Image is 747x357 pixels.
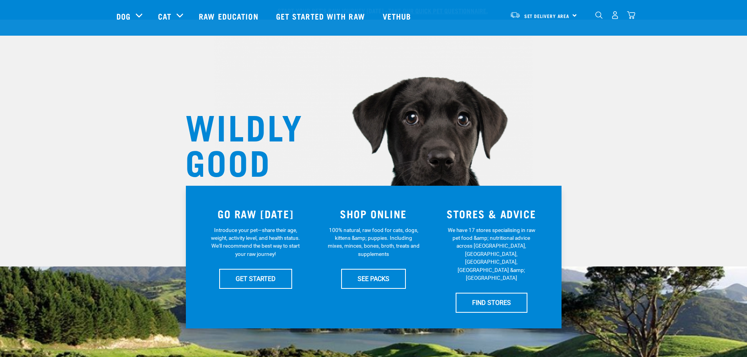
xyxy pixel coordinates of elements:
p: Introduce your pet—share their age, weight, activity level, and health status. We'll recommend th... [209,226,302,258]
a: Dog [116,10,131,22]
a: Vethub [375,0,421,32]
p: We have 17 stores specialising in raw pet food &amp; nutritional advice across [GEOGRAPHIC_DATA],... [445,226,538,282]
a: FIND STORES [456,293,527,312]
p: 100% natural, raw food for cats, dogs, kittens &amp; puppies. Including mixes, minces, bones, bro... [327,226,420,258]
img: home-icon@2x.png [627,11,635,19]
a: GET STARTED [219,269,292,288]
h1: WILDLY GOOD NUTRITION [185,108,342,214]
h3: GO RAW [DATE] [202,208,310,220]
img: user.png [611,11,619,19]
span: Set Delivery Area [524,14,570,17]
a: Get started with Raw [268,0,375,32]
h3: SHOP ONLINE [319,208,428,220]
h3: STORES & ADVICE [437,208,546,220]
a: Cat [158,10,171,22]
img: van-moving.png [510,11,520,18]
img: home-icon-1@2x.png [595,11,603,19]
a: Raw Education [191,0,268,32]
a: SEE PACKS [341,269,406,288]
